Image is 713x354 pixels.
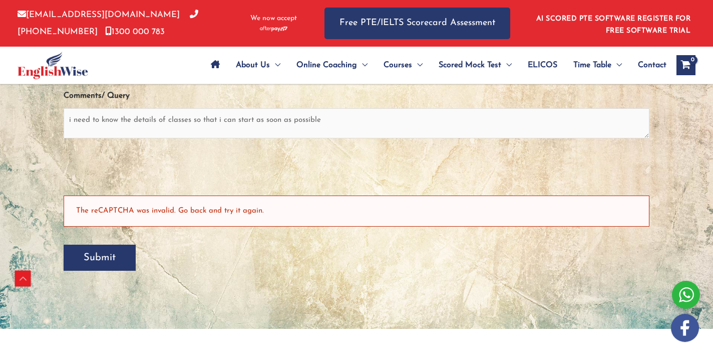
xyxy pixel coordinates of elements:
[64,88,130,104] label: Comments/ Query
[676,55,695,75] a: View Shopping Cart, empty
[18,52,88,79] img: cropped-ew-logo
[439,48,501,83] span: Scored Mock Test
[530,7,695,40] aside: Header Widget 1
[64,152,216,192] iframe: reCAPTCHA
[630,48,666,83] a: Contact
[64,196,649,226] div: The reCAPTCHA was invalid. Go back and try it again.
[250,14,297,24] span: We now accept
[260,26,287,32] img: Afterpay-Logo
[270,48,280,83] span: Menu Toggle
[501,48,512,83] span: Menu Toggle
[64,245,136,271] input: Submit
[412,48,423,83] span: Menu Toggle
[671,314,699,342] img: white-facebook.png
[228,48,288,83] a: About UsMenu Toggle
[431,48,520,83] a: Scored Mock TestMenu Toggle
[528,48,557,83] span: ELICOS
[203,48,666,83] nav: Site Navigation: Main Menu
[64,108,649,138] textarea: i need to know the details of classes so that i can start as soon as possible
[520,48,565,83] a: ELICOS
[611,48,622,83] span: Menu Toggle
[105,28,165,36] a: 1300 000 783
[376,48,431,83] a: CoursesMenu Toggle
[18,11,180,19] a: [EMAIL_ADDRESS][DOMAIN_NAME]
[18,11,198,36] a: [PHONE_NUMBER]
[565,48,630,83] a: Time TableMenu Toggle
[324,8,510,39] a: Free PTE/IELTS Scorecard Assessment
[357,48,368,83] span: Menu Toggle
[638,48,666,83] span: Contact
[573,48,611,83] span: Time Table
[288,48,376,83] a: Online CoachingMenu Toggle
[236,48,270,83] span: About Us
[536,15,691,35] a: AI SCORED PTE SOFTWARE REGISTER FOR FREE SOFTWARE TRIAL
[296,48,357,83] span: Online Coaching
[384,48,412,83] span: Courses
